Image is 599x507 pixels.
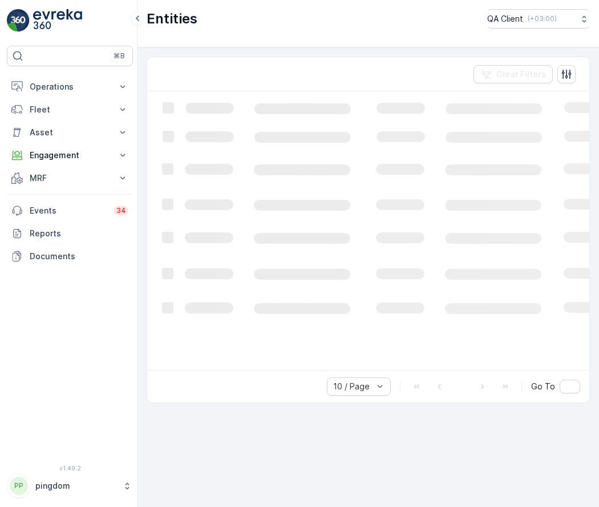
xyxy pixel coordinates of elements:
p: ⌘B [114,51,125,61]
p: Documents [30,251,128,262]
a: Documents [7,245,133,268]
span: Go To [531,381,555,392]
p: Entities [147,10,197,28]
p: 34 [116,206,126,215]
span: v 1.49.2 [7,465,133,472]
div: PP [10,477,28,495]
p: pingdom [35,480,117,492]
img: logo [7,9,30,32]
p: Engagement [30,150,110,161]
p: Operations [30,81,110,92]
a: Reports [7,222,133,245]
p: Asset [30,127,110,138]
button: Fleet [7,98,133,121]
button: QA Client(+03:00) [487,9,590,29]
button: Operations [7,75,133,98]
button: PPpingdom [7,474,133,498]
p: QA Client [487,13,523,25]
p: MRF [30,172,110,184]
a: Events34 [7,199,133,222]
button: Clear Filters [473,65,553,83]
p: Clear Filters [496,69,546,80]
button: Engagement [7,144,133,167]
button: Asset [7,121,133,144]
p: Reports [30,228,128,239]
button: MRF [7,167,133,190]
img: logo_light-DOdMpM7g.png [33,9,82,32]
p: ( +03:00 ) [528,14,557,23]
p: Fleet [30,104,110,115]
p: Events [30,205,107,216]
